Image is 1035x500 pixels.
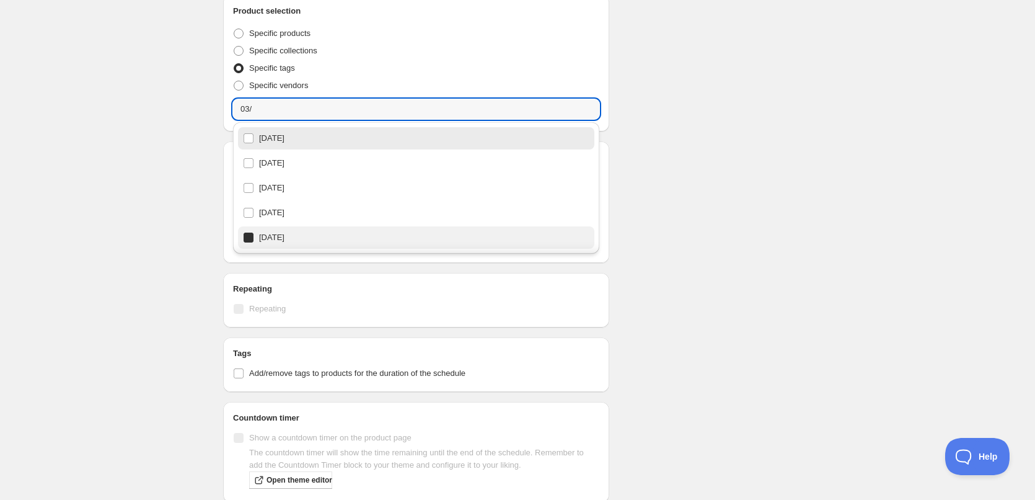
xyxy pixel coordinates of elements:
[249,63,295,73] span: Specific tags
[249,46,317,55] span: Specific collections
[233,412,599,424] h2: Countdown timer
[249,304,286,313] span: Repeating
[233,199,599,224] li: 03/09/2025
[249,447,599,471] p: The countdown timer will show the time remaining until the end of the schedule. Remember to add t...
[233,347,599,360] h2: Tags
[945,438,1010,475] iframe: Toggle Customer Support
[249,29,310,38] span: Specific products
[249,368,465,378] span: Add/remove tags to products for the duration of the schedule
[233,224,599,249] li: 03/10/2025
[233,150,599,174] li: 03/07/2025
[249,471,332,489] a: Open theme editor
[233,283,599,295] h2: Repeating
[233,5,599,17] h2: Product selection
[266,475,332,485] span: Open theme editor
[249,433,412,442] span: Show a countdown timer on the product page
[233,174,599,199] li: 03/08/2025
[233,127,599,150] li: 03/06/2025
[249,81,308,90] span: Specific vendors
